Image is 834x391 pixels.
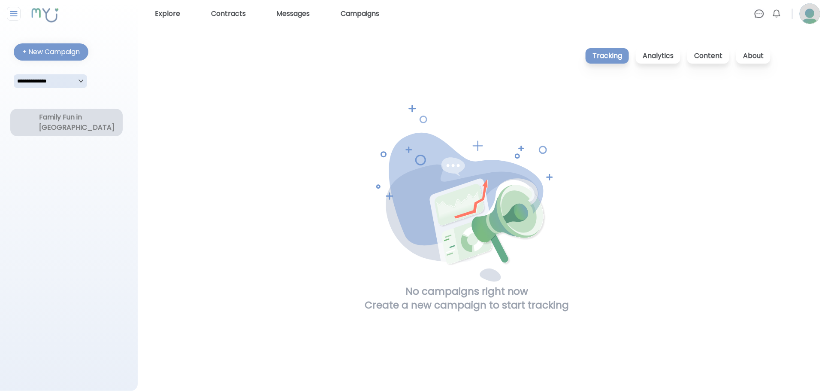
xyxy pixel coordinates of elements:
div: Family Fun in [GEOGRAPHIC_DATA] [39,112,94,133]
a: Messages [273,7,314,21]
button: + New Campaign [14,43,88,61]
img: Bell [771,9,782,19]
a: Contracts [208,7,249,21]
a: Campaigns [338,7,383,21]
img: Close sidebar [9,9,19,19]
h1: Create a new campaign to start tracking [365,298,569,312]
p: Analytics [636,48,680,64]
img: Profile [800,3,820,24]
p: Tracking [586,48,629,64]
img: Chat [754,9,764,19]
img: No Campaigns right now [376,105,558,284]
p: About [736,48,771,64]
h1: No campaigns right now [405,284,529,298]
div: + New Campaign [22,47,80,57]
p: Content [687,48,729,64]
a: Explore [151,7,184,21]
